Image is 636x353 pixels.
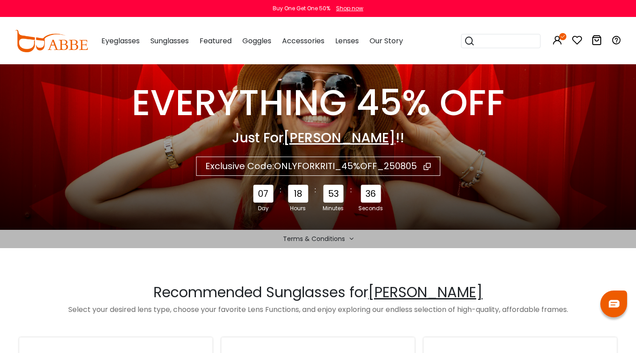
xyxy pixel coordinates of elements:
div: 07 [253,185,273,203]
img: abbeglasses.com [15,30,88,52]
div: 18 [288,185,308,203]
div: 45% OFF [356,78,504,128]
span: ONLYFORKRITI_45%OFF_250805 [274,160,417,172]
span: Sunglasses [150,36,189,46]
div: EVERYTHING [132,78,347,128]
span: Featured [200,36,232,46]
span: : [273,185,288,212]
div: Hours [288,204,308,212]
span: Eyeglasses [101,36,140,46]
div: Exclusive Code: [196,157,440,176]
a: Shop now [332,4,363,12]
div: 53 [323,185,343,203]
div: Shop now [336,4,363,12]
div: Minutes [323,204,344,212]
span: [PERSON_NAME] [283,128,395,147]
div: Day [253,204,273,212]
span: Lenses [335,36,359,46]
div: Seconds [358,204,383,212]
span: Our Story [370,36,403,46]
span: : [344,185,358,212]
span: Goggles [242,36,271,46]
div: Buy One Get One 50% [273,4,330,12]
div: Select your desired lens type, choose your favorite Lens Functions, and enjoy exploring our endle... [15,304,622,315]
span: : [308,185,323,212]
div: 36 [361,185,381,203]
span: [PERSON_NAME] [368,282,482,302]
h2: Recommended Sunglasses for [15,284,622,301]
span: Accessories [282,36,324,46]
img: chat [609,300,619,307]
